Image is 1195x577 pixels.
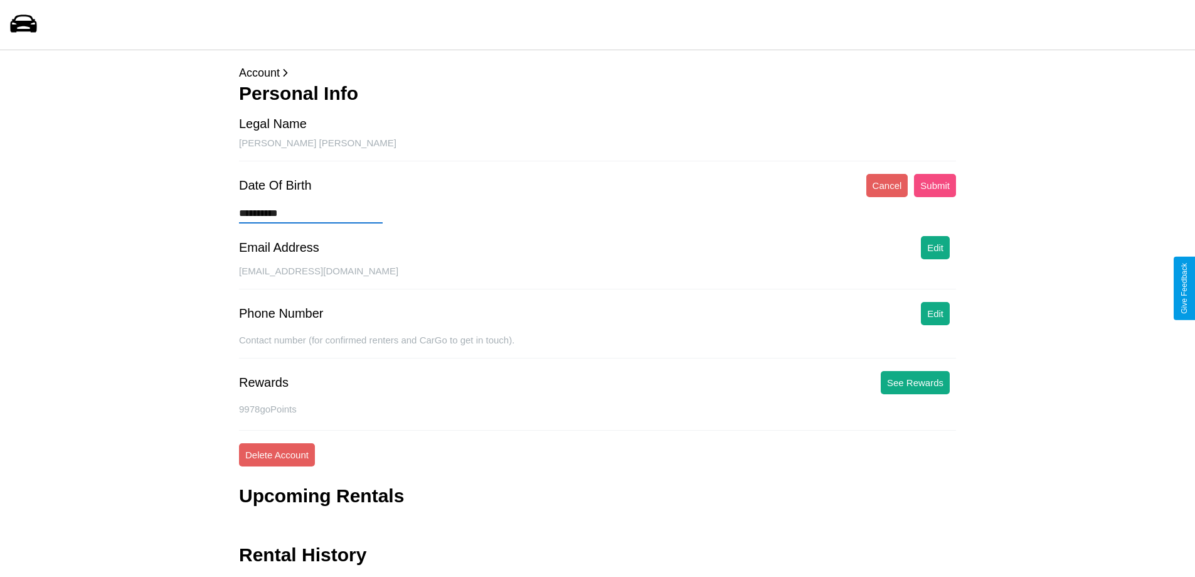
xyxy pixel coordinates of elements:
div: [PERSON_NAME] [PERSON_NAME] [239,138,956,161]
button: Cancel [866,174,908,197]
button: See Rewards [881,371,950,394]
div: Date Of Birth [239,178,312,193]
h3: Upcoming Rentals [239,485,404,507]
button: Submit [914,174,956,197]
button: Edit [921,302,950,325]
button: Delete Account [239,443,315,466]
h3: Personal Info [239,83,956,104]
div: Phone Number [239,306,324,321]
div: Rewards [239,375,289,390]
h3: Rental History [239,544,366,566]
p: Account [239,63,956,83]
div: [EMAIL_ADDRESS][DOMAIN_NAME] [239,266,956,289]
p: 9978 goPoints [239,401,956,418]
div: Email Address [239,240,319,255]
button: Edit [921,236,950,259]
div: Contact number (for confirmed renters and CarGo to get in touch). [239,335,956,359]
div: Give Feedback [1180,263,1189,314]
div: Legal Name [239,117,307,131]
